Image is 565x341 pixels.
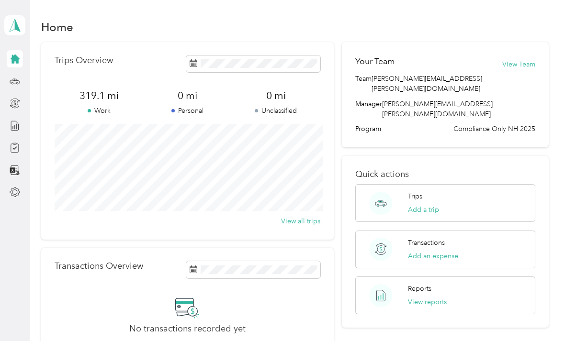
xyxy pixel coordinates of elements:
[355,55,395,67] h2: Your Team
[502,59,535,69] button: View Team
[232,89,320,102] span: 0 mi
[129,324,246,334] h2: No transactions recorded yet
[372,74,535,94] span: [PERSON_NAME][EMAIL_ADDRESS][PERSON_NAME][DOMAIN_NAME]
[355,74,372,94] span: Team
[55,55,113,66] p: Trips Overview
[355,99,382,119] span: Manager
[408,191,422,201] p: Trips
[55,106,143,116] p: Work
[355,124,381,134] span: Program
[511,287,565,341] iframe: Everlance-gr Chat Button Frame
[41,22,73,32] h1: Home
[55,89,143,102] span: 319.1 mi
[143,106,232,116] p: Personal
[408,205,439,215] button: Add a trip
[408,284,431,294] p: Reports
[55,261,143,271] p: Transactions Overview
[232,106,320,116] p: Unclassified
[355,169,535,179] p: Quick actions
[382,100,493,118] span: [PERSON_NAME][EMAIL_ADDRESS][PERSON_NAME][DOMAIN_NAME]
[408,297,447,307] button: View reports
[281,216,320,226] button: View all trips
[408,251,458,261] button: Add an expense
[453,124,535,134] span: Compliance Only NH 2025
[408,238,445,248] p: Transactions
[143,89,232,102] span: 0 mi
